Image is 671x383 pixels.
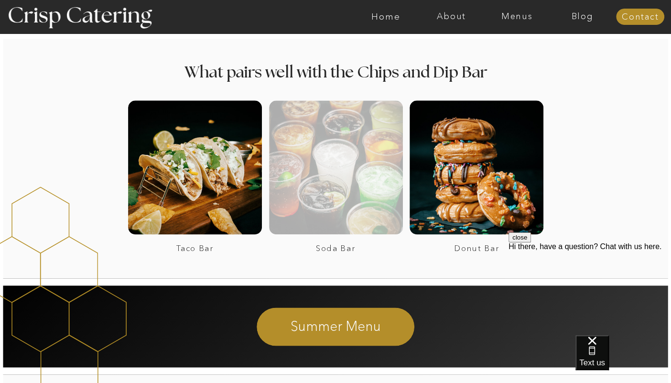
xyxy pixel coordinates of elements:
[271,244,400,253] a: Soda Bar
[575,335,671,383] iframe: podium webchat widget bubble
[509,232,671,347] iframe: podium webchat widget prompt
[616,12,664,22] a: Contact
[419,12,484,22] a: About
[206,317,465,334] a: Summer Menu
[411,244,541,253] a: Donut Bar
[158,65,513,83] h2: What pairs well with the Chips and Dip Bar
[550,12,615,22] a: Blog
[130,244,260,253] a: Taco Bar
[353,12,419,22] a: Home
[484,12,550,22] a: Menus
